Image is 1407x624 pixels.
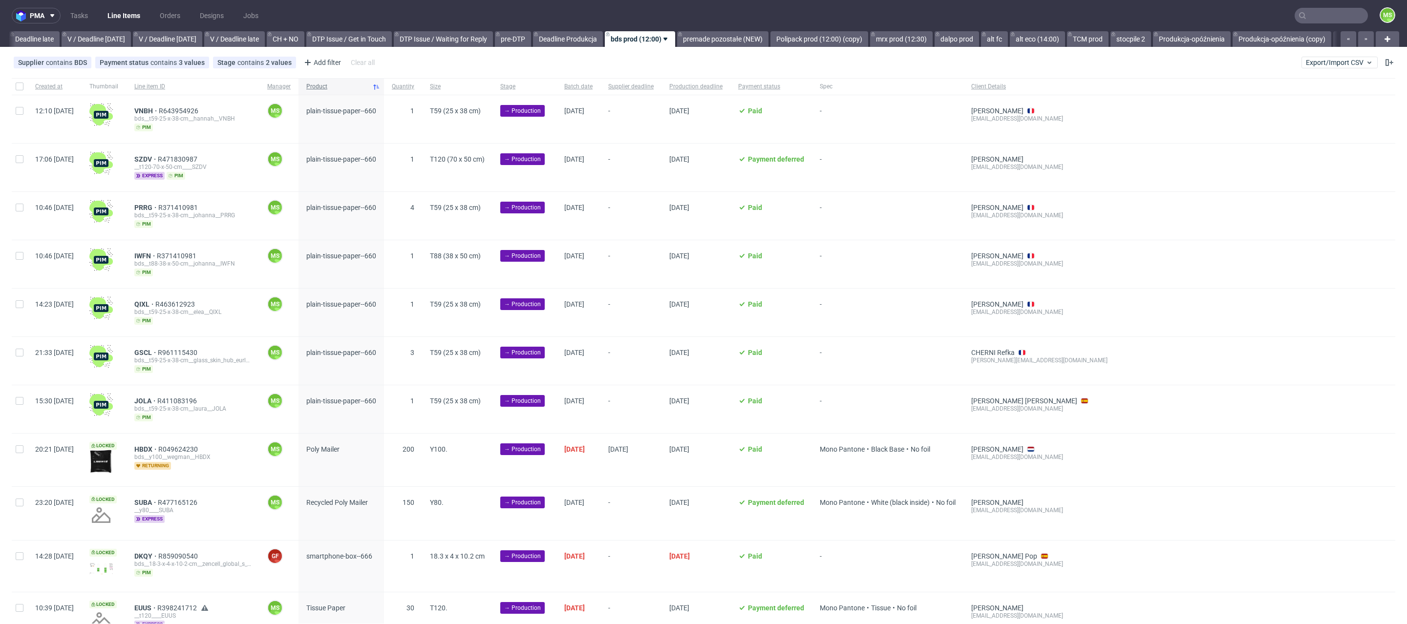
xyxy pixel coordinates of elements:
[500,83,549,91] span: Stage
[608,397,654,421] span: -
[430,604,448,612] span: T120.
[430,107,481,115] span: T59 (25 x 38 cm)
[608,445,628,453] span: [DATE]
[134,172,165,180] span: express
[268,249,282,263] figcaption: MS
[18,59,46,66] span: Supplier
[669,349,689,356] span: [DATE]
[134,300,155,308] a: QIXL
[306,204,376,211] span: plain-tissue-paper--660
[89,601,117,608] span: Locked
[89,562,113,574] img: version_two_editor_design.png
[300,55,343,70] div: Add filter
[430,445,448,453] span: Y100.
[748,349,762,356] span: Paid
[748,300,762,308] span: Paid
[748,204,762,211] span: Paid
[134,506,252,514] div: __y80____SUBA
[217,59,237,66] span: Stage
[820,107,956,131] span: -
[46,59,74,66] span: contains
[35,155,74,163] span: 17:06 [DATE]
[9,31,60,47] a: Deadline late
[608,552,654,580] span: -
[268,201,282,214] figcaption: MS
[134,269,153,276] span: pim
[971,83,1152,91] span: Client Details
[394,31,493,47] a: DTP Issue / Waiting for Reply
[870,31,933,47] a: mrx prod (12:30)
[89,345,113,368] img: wHgJFi1I6lmhQAAAABJRU5ErkJggg==
[669,499,689,506] span: [DATE]
[134,317,153,325] span: pim
[134,453,252,461] div: bds__y100__wegman__HBDX
[133,31,202,47] a: V / Deadline [DATE]
[237,8,264,23] a: Jobs
[64,8,94,23] a: Tasks
[35,252,74,260] span: 10:46 [DATE]
[410,252,414,260] span: 1
[62,31,131,47] a: V / Deadline [DATE]
[89,503,113,527] img: no_design.png
[134,356,252,364] div: bds__t59-25-x-38-cm__glass_skin_hub_eurl__GSCL
[1301,57,1378,68] button: Export/Import CSV
[157,252,198,260] a: R371410981
[605,31,675,47] a: bds prod (12:00)
[134,252,157,260] span: IWFN
[820,445,865,453] span: Mono Pantone
[608,252,654,276] span: -
[204,31,265,47] a: V / Deadline late
[158,552,200,560] a: R859090540
[158,349,199,356] a: R961115430
[410,300,414,308] span: 1
[410,397,414,405] span: 1
[748,397,762,405] span: Paid
[268,152,282,166] figcaption: MS
[608,155,654,180] span: -
[102,8,146,23] a: Line Items
[669,604,689,612] span: [DATE]
[748,499,804,506] span: Payment deferred
[871,499,930,506] span: White (black inside)
[403,499,414,506] span: 150
[134,155,158,163] a: SZDV
[504,396,541,405] span: → Production
[306,107,376,115] span: plain-tissue-paper--660
[971,356,1152,364] div: [PERSON_NAME][EMAIL_ADDRESS][DOMAIN_NAME]
[971,260,1152,268] div: [EMAIL_ADDRESS][DOMAIN_NAME]
[74,59,87,66] div: BDS
[820,349,956,373] span: -
[820,604,865,612] span: Mono Pantone
[134,308,252,316] div: bds__t59-25-x-38-cm__elea__QIXL
[430,155,485,163] span: T120 (70 x 50 cm)
[134,397,157,405] a: JOLA
[306,349,376,356] span: plain-tissue-paper--660
[430,397,481,405] span: T59 (25 x 38 cm)
[930,499,936,506] span: •
[268,394,282,408] figcaption: MS
[820,397,956,421] span: -
[306,397,376,405] span: plain-tissue-paper--660
[89,248,113,271] img: wHgJFi1I6lmhQAAAABJRU5ErkJggg==
[564,204,584,211] span: [DATE]
[430,499,444,506] span: Y80.
[971,405,1152,413] div: [EMAIL_ADDRESS][DOMAIN_NAME]
[89,549,117,557] span: Locked
[35,349,74,356] span: 21:33 [DATE]
[865,445,871,453] span: •
[891,604,897,612] span: •
[306,445,340,453] span: Poly Mailer
[1233,31,1331,47] a: Produkcja-opóźnienia (copy)
[897,604,917,612] span: No foil
[237,59,266,66] span: contains
[158,204,200,211] span: R371410981
[430,300,481,308] span: T59 (25 x 38 cm)
[179,59,205,66] div: 3 values
[820,155,956,180] span: -
[495,31,531,47] a: pre-DTP
[669,155,689,163] span: [DATE]
[306,300,376,308] span: plain-tissue-paper--660
[134,220,153,228] span: pim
